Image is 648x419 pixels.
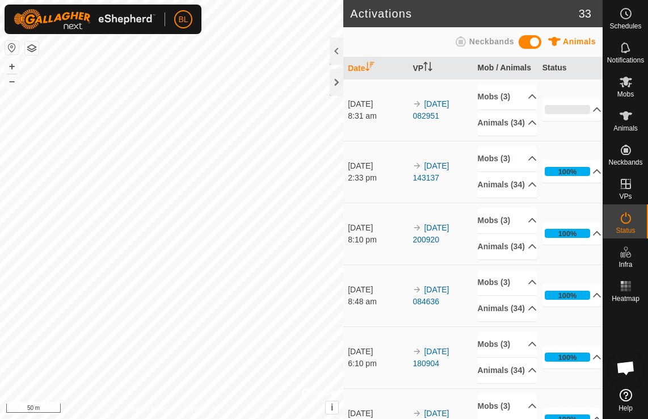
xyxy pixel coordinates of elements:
[348,110,407,122] div: 8:31 am
[617,91,634,98] span: Mobs
[413,285,449,306] a: [DATE] 084636
[478,146,537,171] p-accordion-header: Mobs (3)
[5,74,19,88] button: –
[348,172,407,184] div: 2:33 pm
[579,5,591,22] span: 33
[413,347,449,368] a: [DATE] 180904
[413,99,422,108] img: arrow
[608,159,642,166] span: Neckbands
[331,403,333,412] span: i
[478,84,537,110] p-accordion-header: Mobs (3)
[478,110,537,136] p-accordion-header: Animals (34)
[348,234,407,246] div: 8:10 pm
[413,285,422,294] img: arrow
[343,57,408,79] th: Date
[413,409,422,418] img: arrow
[545,353,591,362] div: 100%
[348,346,407,358] div: [DATE]
[542,346,602,368] p-accordion-header: 100%
[350,7,579,20] h2: Activations
[558,290,577,301] div: 100%
[542,160,602,183] p-accordion-header: 100%
[616,227,635,234] span: Status
[545,105,591,114] div: 0%
[478,358,537,383] p-accordion-header: Animals (34)
[348,222,407,234] div: [DATE]
[14,9,155,30] img: Gallagher Logo
[365,64,375,73] p-sorticon: Activate to sort
[563,37,596,46] span: Animals
[183,404,216,414] a: Contact Us
[478,393,537,419] p-accordion-header: Mobs (3)
[478,332,537,357] p-accordion-header: Mobs (3)
[478,234,537,259] p-accordion-header: Animals (34)
[612,295,639,302] span: Heatmap
[538,57,603,79] th: Status
[478,296,537,321] p-accordion-header: Animals (34)
[469,37,514,46] span: Neckbands
[603,384,648,416] a: Help
[478,208,537,233] p-accordion-header: Mobs (3)
[542,98,602,121] p-accordion-header: 0%
[545,167,591,176] div: 100%
[609,23,641,30] span: Schedules
[348,160,407,172] div: [DATE]
[413,223,449,244] a: [DATE] 200920
[542,284,602,307] p-accordion-header: 100%
[348,358,407,370] div: 6:10 pm
[413,161,422,170] img: arrow
[348,98,407,110] div: [DATE]
[609,351,643,385] div: Open chat
[413,223,422,232] img: arrow
[127,404,170,414] a: Privacy Policy
[25,41,39,55] button: Map Layers
[473,57,538,79] th: Mob / Animals
[348,284,407,296] div: [DATE]
[5,60,19,73] button: +
[619,193,632,200] span: VPs
[558,228,577,239] div: 100%
[178,14,188,26] span: BL
[348,296,407,308] div: 8:48 am
[413,99,449,120] a: [DATE] 082951
[607,57,644,64] span: Notifications
[613,125,638,132] span: Animals
[558,352,577,363] div: 100%
[618,261,632,268] span: Infra
[326,401,338,414] button: i
[478,172,537,198] p-accordion-header: Animals (34)
[423,64,432,73] p-sorticon: Activate to sort
[545,291,591,300] div: 100%
[408,57,473,79] th: VP
[558,166,577,177] div: 100%
[545,229,591,238] div: 100%
[413,161,449,182] a: [DATE] 143137
[413,347,422,356] img: arrow
[618,405,633,412] span: Help
[5,41,19,55] button: Reset Map
[542,222,602,245] p-accordion-header: 100%
[478,270,537,295] p-accordion-header: Mobs (3)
